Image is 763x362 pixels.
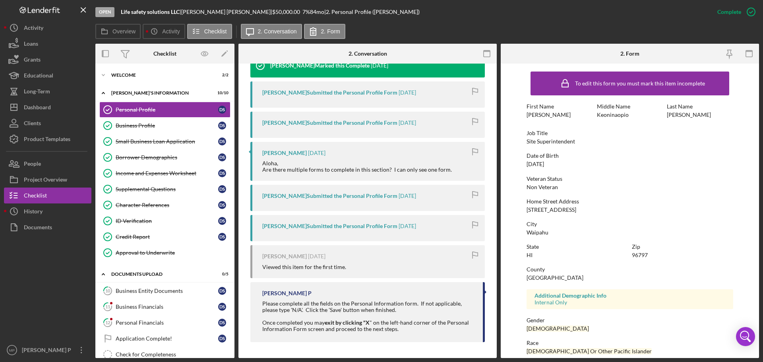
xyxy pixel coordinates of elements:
[214,91,229,95] div: 10 / 10
[258,28,297,35] label: 2. Conversation
[116,138,218,145] div: Small Business Loan Application
[262,150,307,156] div: [PERSON_NAME]
[324,9,420,15] div: | 2. Personal Profile ([PERSON_NAME])
[116,234,218,240] div: Credit Report
[527,252,533,258] div: HI
[121,8,180,15] b: Life safety solutions LLC
[121,9,181,15] div: |
[4,342,91,358] button: MP[PERSON_NAME] P
[24,131,70,149] div: Product Templates
[24,68,53,85] div: Educational
[218,335,226,343] div: D S
[116,122,218,129] div: Business Profile
[116,218,218,224] div: ID Verification
[112,28,136,35] label: Overview
[95,24,141,39] button: Overview
[4,99,91,115] button: Dashboard
[24,219,52,237] div: Documents
[116,186,218,192] div: Supplemental Questions
[4,115,91,131] button: Clients
[214,272,229,277] div: 0 / 5
[24,156,41,174] div: People
[99,229,230,245] a: Credit ReportDS
[4,172,91,188] button: Project Overview
[527,229,548,236] div: Waipahu
[116,351,230,358] div: Check for Completeness
[527,275,583,281] div: [GEOGRAPHIC_DATA]
[262,120,397,126] div: [PERSON_NAME] Submitted the Personal Profile Form
[187,24,232,39] button: Checklist
[143,24,185,39] button: Activity
[99,165,230,181] a: Income and Expenses WorksheetDS
[99,134,230,149] a: Small Business Loan ApplicationDS
[99,299,230,315] a: 11Business FinancialsDS
[20,342,72,360] div: [PERSON_NAME] P
[4,68,91,83] a: Educational
[4,20,91,36] button: Activity
[321,28,340,35] label: 2. Form
[116,106,218,113] div: Personal Profile
[218,319,226,327] div: D S
[667,103,733,110] div: Last Name
[527,340,733,346] div: Race
[105,320,110,325] tspan: 12
[534,299,725,306] div: Internal Only
[116,304,218,310] div: Business Financials
[4,36,91,52] button: Loans
[24,203,43,221] div: History
[308,253,325,259] time: 2025-06-22 01:57
[218,287,226,295] div: D S
[527,348,652,354] div: [DEMOGRAPHIC_DATA] Or Other Pacific Islander
[99,245,230,261] a: Approval to Underwrite
[4,52,91,68] button: Grants
[241,24,302,39] button: 2. Conversation
[620,50,639,57] div: 2. Form
[24,83,50,101] div: Long-Term
[116,250,230,256] div: Approval to Underwrite
[105,304,110,309] tspan: 11
[527,317,733,323] div: Gender
[667,112,711,118] div: [PERSON_NAME]
[262,193,397,199] div: [PERSON_NAME] Submitted the Personal Profile Form
[111,73,209,77] div: WELCOME
[218,122,226,130] div: D S
[111,272,209,277] div: DOCUMENTS UPLOAD
[218,201,226,209] div: D S
[527,153,733,159] div: Date of Birth
[4,203,91,219] button: History
[4,219,91,235] button: Documents
[99,197,230,213] a: Character ReferencesDS
[24,36,38,54] div: Loans
[575,80,705,87] div: To edit this form you must mark this item incomplete
[4,156,91,172] button: People
[116,154,218,161] div: Borrower Demographics
[162,28,180,35] label: Activity
[24,188,47,205] div: Checklist
[116,170,218,176] div: Income and Expenses Worksheet
[218,153,226,161] div: D S
[95,7,114,17] div: Open
[214,73,229,77] div: 2 / 2
[99,315,230,331] a: 12Personal FinancialsDS
[527,176,733,182] div: Veteran Status
[99,213,230,229] a: ID VerificationDS
[527,130,733,136] div: Job Title
[310,9,324,15] div: 84 mo
[99,118,230,134] a: Business ProfileDS
[24,172,67,190] div: Project Overview
[597,112,629,118] div: Keoninaopio
[632,244,733,250] div: Zip
[218,137,226,145] div: D S
[4,83,91,99] button: Long-Term
[4,188,91,203] a: Checklist
[116,288,218,294] div: Business Entity Documents
[181,9,272,15] div: [PERSON_NAME] [PERSON_NAME] |
[736,327,755,346] div: Open Intercom Messenger
[527,266,733,273] div: County
[4,131,91,147] button: Product Templates
[534,292,725,299] div: Additional Demographic Info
